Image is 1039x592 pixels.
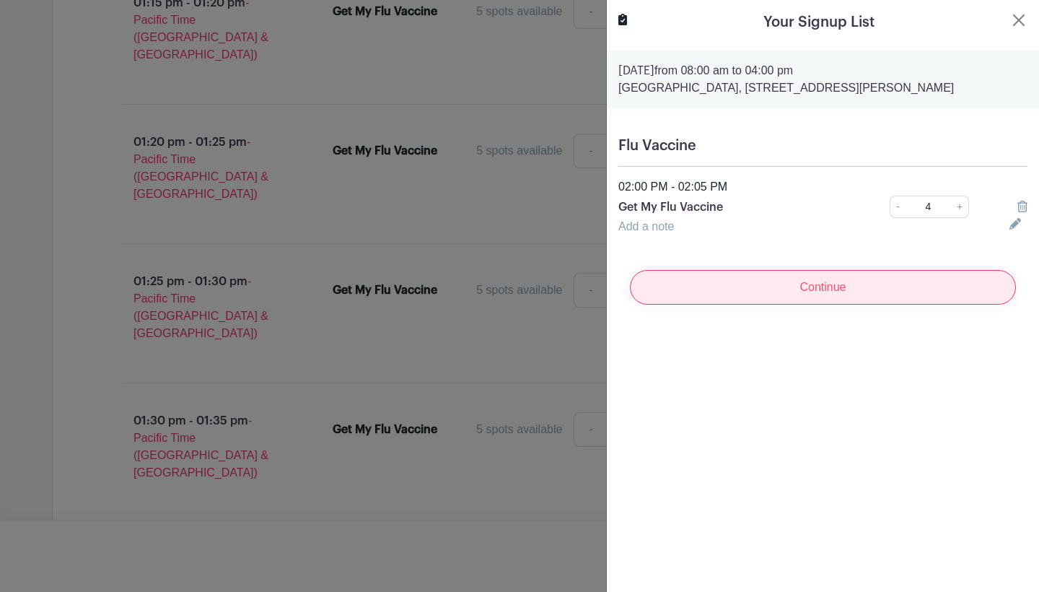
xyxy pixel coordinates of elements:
p: from 08:00 am to 04:00 pm [618,62,1027,79]
a: + [951,196,969,218]
button: Close [1010,12,1027,29]
div: 02:00 PM - 02:05 PM [610,178,1036,196]
h5: Your Signup List [763,12,874,33]
a: Add a note [618,220,674,232]
p: Get My Flu Vaccine [618,199,850,216]
strong: [DATE] [618,65,654,77]
a: - [890,196,906,218]
input: Continue [630,270,1016,305]
p: [GEOGRAPHIC_DATA], [STREET_ADDRESS][PERSON_NAME] [618,79,1027,97]
h5: Flu Vaccine [618,137,1027,154]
